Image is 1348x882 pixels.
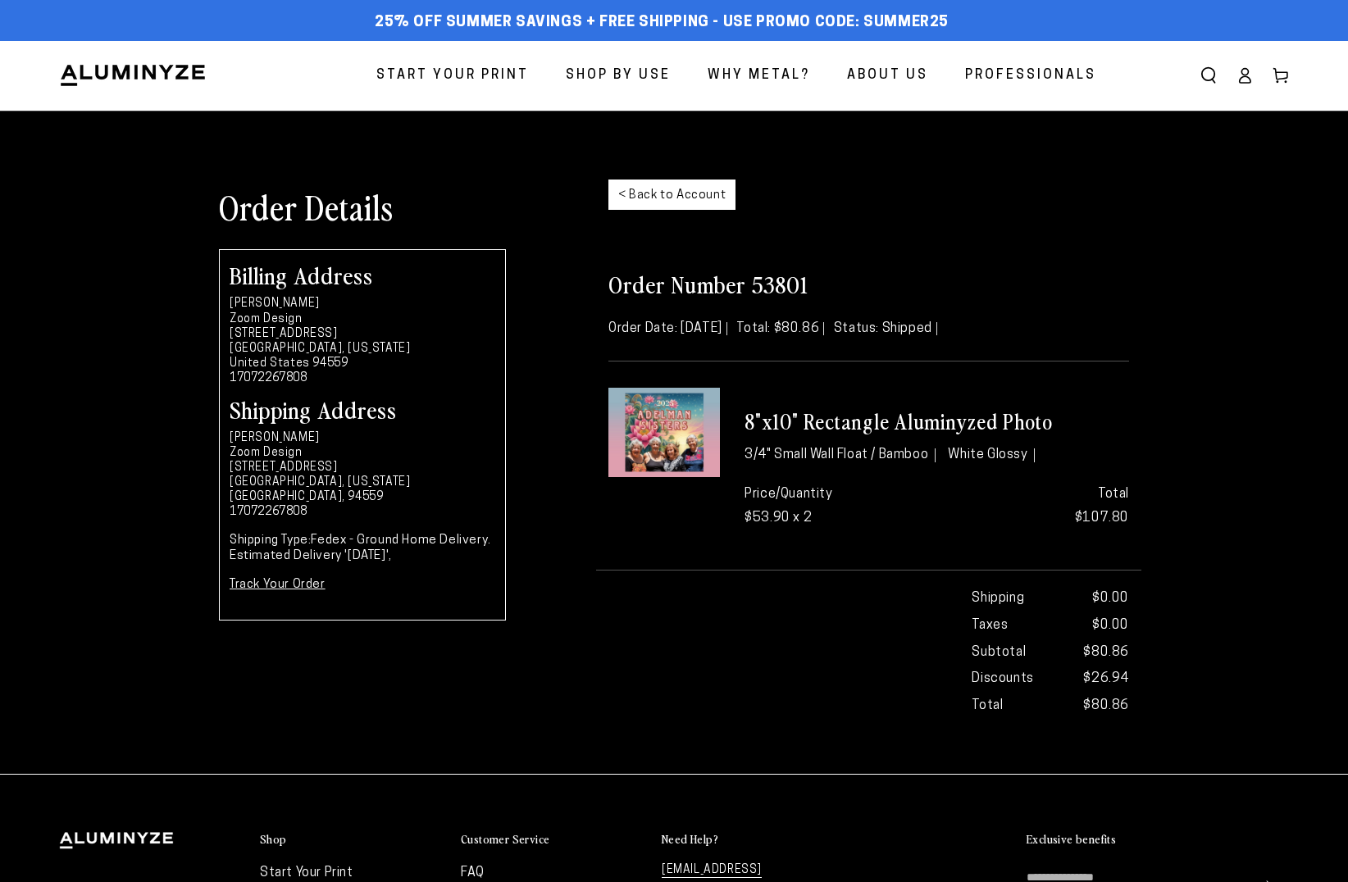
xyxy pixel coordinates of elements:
[662,832,718,847] h2: Need Help?
[948,448,1035,463] li: White Glossy
[230,342,495,357] li: [GEOGRAPHIC_DATA], [US_STATE]
[230,475,495,490] li: [GEOGRAPHIC_DATA], [US_STATE]
[230,312,495,327] li: Zoom Design
[230,461,495,475] li: [STREET_ADDRESS]
[230,263,495,286] h2: Billing Address
[230,579,326,591] a: Track Your Order
[736,322,824,335] span: Total: $80.86
[745,483,924,530] p: Price/Quantity $53.90 x 2
[260,832,287,847] h2: Shop
[375,14,949,32] span: 25% off Summer Savings + Free Shipping - Use Promo Code: SUMMER25
[364,54,541,98] a: Start Your Print
[461,832,645,848] summary: Customer Service
[608,269,1129,298] h2: Order Number 53801
[230,371,495,386] li: 17072267808
[230,327,495,342] li: [STREET_ADDRESS]
[972,614,1008,638] strong: Taxes
[950,483,1129,530] p: $107.80
[972,641,1026,665] strong: Subtotal
[834,322,937,335] span: Status: Shipped
[553,54,683,98] a: Shop By Use
[461,866,485,880] a: FAQ
[1092,587,1129,611] span: $0.00
[695,54,822,98] a: Why Metal?
[608,180,735,210] a: < Back to Account
[566,64,671,88] span: Shop By Use
[1027,832,1116,847] h2: Exclusive benefits
[708,64,810,88] span: Why Metal?
[461,832,549,847] h2: Customer Service
[219,185,584,228] h1: Order Details
[847,64,928,88] span: About Us
[835,54,940,98] a: About Us
[230,446,495,461] li: Zoom Design
[230,533,495,565] p: Fedex - Ground Home Delivery. Estimated Delivery '[DATE]',
[230,298,320,310] strong: [PERSON_NAME]
[965,64,1096,88] span: Professionals
[230,432,320,444] strong: [PERSON_NAME]
[230,490,495,505] li: [GEOGRAPHIC_DATA], 94559
[230,398,495,421] h2: Shipping Address
[1027,832,1289,848] summary: Exclusive benefits
[1092,614,1129,638] span: $0.00
[745,408,1129,435] h3: 8"x10" Rectangle Aluminyzed Photo
[953,54,1109,98] a: Professionals
[1083,667,1129,691] span: $26.94
[608,322,727,335] span: Order Date: [DATE]
[260,832,444,848] summary: Shop
[745,448,936,463] li: 3/4" Small Wall Float / Bamboo
[1083,694,1129,718] strong: $80.86
[1083,641,1129,665] span: $80.86
[230,505,495,520] li: 17072267808
[1191,57,1227,93] summary: Search our site
[230,357,495,371] li: United States 94559
[608,388,720,477] img: 8"x10" Rectangle White Glossy Aluminyzed Photo - 3/4" Small Wall Float / None
[662,832,846,848] summary: Need Help?
[1098,488,1129,501] strong: Total
[260,866,353,880] a: Start Your Print
[972,694,1003,718] strong: Total
[972,587,1024,611] strong: Shipping
[230,534,311,547] strong: Shipping Type:
[376,64,529,88] span: Start Your Print
[59,63,207,88] img: Aluminyze
[972,667,1033,691] strong: Discounts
